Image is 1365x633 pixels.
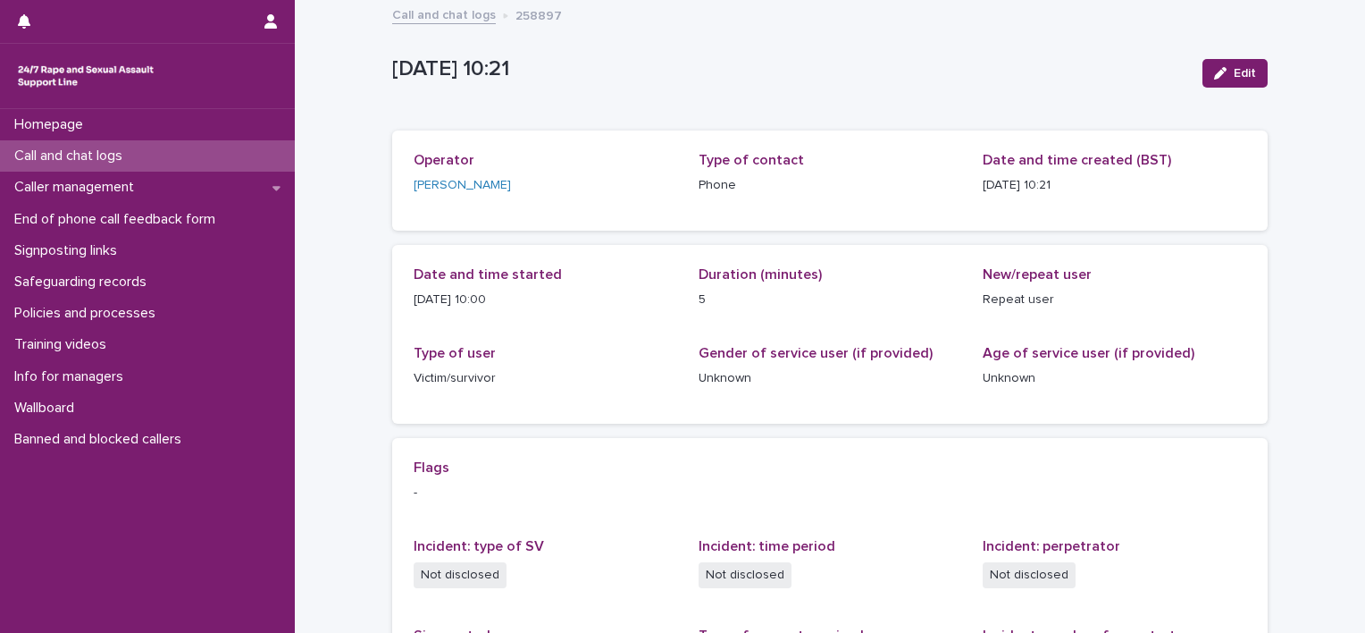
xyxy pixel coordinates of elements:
span: Age of service user (if provided) [983,346,1194,360]
p: Policies and processes [7,305,170,322]
p: [DATE] 10:21 [983,176,1246,195]
p: [DATE] 10:00 [414,291,677,309]
button: Edit [1202,59,1268,88]
p: Victim/survivor [414,369,677,388]
p: Wallboard [7,400,88,417]
span: Date and time created (BST) [983,153,1171,167]
p: Info for managers [7,368,138,385]
p: Homepage [7,116,97,133]
span: Operator [414,153,474,167]
span: Incident: type of SV [414,539,544,553]
a: Call and chat logs [392,4,496,24]
p: Call and chat logs [7,148,137,165]
span: Flags [414,460,449,475]
span: Type of contact [699,153,804,167]
p: 5 [699,291,962,309]
span: Type of user [414,346,496,360]
span: Gender of service user (if provided) [699,346,933,360]
p: End of phone call feedback form [7,211,230,228]
p: Safeguarding records [7,274,161,291]
span: New/repeat user [983,267,1092,282]
span: Not disclosed [414,562,507,588]
p: Unknown [983,369,1246,388]
p: Training videos [7,336,121,353]
p: Phone [699,176,962,195]
span: Not disclosed [983,562,1076,588]
p: 258897 [515,4,562,24]
span: Incident: time period [699,539,835,553]
p: Repeat user [983,291,1246,309]
p: Unknown [699,369,962,388]
p: Caller management [7,179,148,196]
span: Duration (minutes) [699,267,822,282]
span: Edit [1234,67,1256,80]
p: [DATE] 10:21 [392,56,1188,82]
span: Date and time started [414,267,562,282]
span: Not disclosed [699,562,791,588]
a: [PERSON_NAME] [414,176,511,195]
span: Incident: perpetrator [983,539,1120,553]
p: Signposting links [7,242,131,259]
p: Banned and blocked callers [7,431,196,448]
p: - [414,484,1246,502]
img: rhQMoQhaT3yELyF149Cw [14,58,157,94]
